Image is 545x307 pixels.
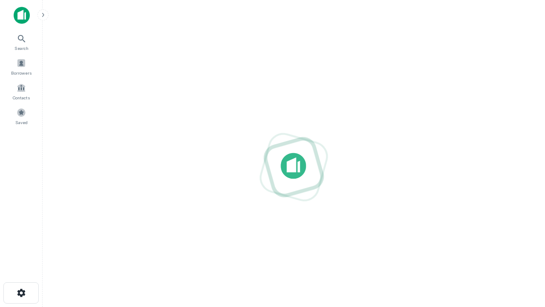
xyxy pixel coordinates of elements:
a: Search [3,30,40,53]
img: capitalize-icon.png [14,7,30,24]
iframe: Chat Widget [502,239,545,280]
span: Borrowers [11,70,32,76]
a: Contacts [3,80,40,103]
span: Saved [15,119,28,126]
a: Saved [3,104,40,127]
span: Contacts [13,94,30,101]
a: Borrowers [3,55,40,78]
span: Search [14,45,29,52]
